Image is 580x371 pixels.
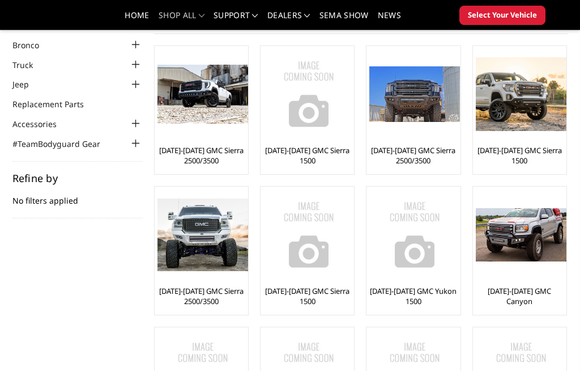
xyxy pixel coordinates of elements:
[12,39,53,51] a: Bronco
[12,118,71,130] a: Accessories
[263,189,351,280] a: No Image
[263,49,351,140] a: No Image
[378,11,401,28] a: News
[263,286,351,306] a: [DATE]-[DATE] GMC Sierra 1500
[476,145,564,166] a: [DATE]-[DATE] GMC Sierra 1500
[157,145,245,166] a: [DATE]-[DATE] GMC Sierra 2500/3500
[263,189,354,280] img: No Image
[263,49,354,140] img: No Image
[263,145,351,166] a: [DATE]-[DATE] GMC Sierra 1500
[12,138,114,150] a: #TeamBodyguard Gear
[267,11,310,28] a: Dealers
[159,11,204,28] a: shop all
[12,98,98,110] a: Replacement Parts
[476,286,564,306] a: [DATE]-[DATE] GMC Canyon
[12,59,47,71] a: Truck
[319,11,369,28] a: SEMA Show
[369,145,457,166] a: [DATE]-[DATE] GMC Sierra 2500/3500
[125,11,149,28] a: Home
[468,10,537,21] span: Select Your Vehicle
[12,173,143,218] div: No filters applied
[214,11,258,28] a: Support
[369,286,457,306] a: [DATE]-[DATE] GMC Yukon 1500
[12,173,143,183] h5: Refine by
[12,78,43,90] a: Jeep
[459,6,545,25] button: Select Your Vehicle
[157,286,245,306] a: [DATE]-[DATE] GMC Sierra 2500/3500
[369,189,460,280] img: No Image
[369,189,457,280] a: No Image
